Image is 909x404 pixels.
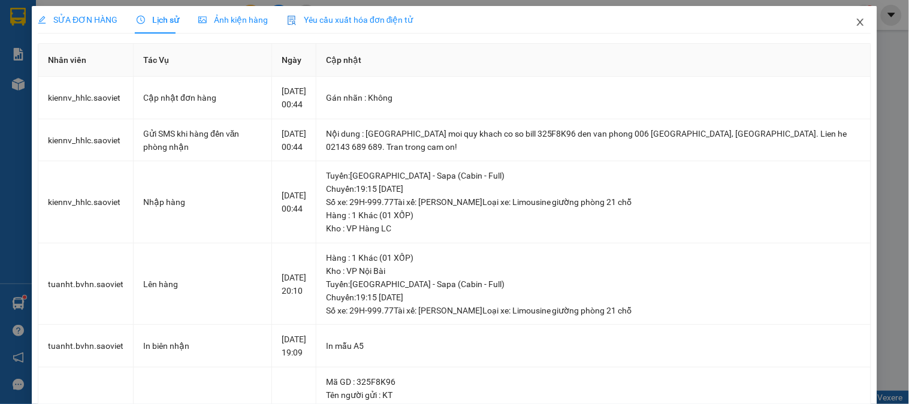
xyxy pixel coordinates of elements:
div: Tuyến : [GEOGRAPHIC_DATA] - Sapa (Cabin - Full) Chuyến: 19:15 [DATE] Số xe: 29H-999.77 Tài xế: [P... [326,278,861,317]
b: [DOMAIN_NAME] [160,10,289,29]
div: Mã GD : 325F8K96 [326,375,861,388]
div: Tên người gửi : KT [326,388,861,402]
th: Ngày [272,44,316,77]
div: Kho : VP Hàng LC [326,222,861,235]
td: kiennv_hhlc.saoviet [38,119,134,162]
td: tuanht.bvhn.saoviet [38,325,134,367]
div: [DATE] 20:10 [282,271,306,297]
th: Nhân viên [38,44,134,77]
span: Yêu cầu xuất hóa đơn điện tử [287,15,413,25]
span: SỬA ĐƠN HÀNG [38,15,117,25]
td: kiennv_hhlc.saoviet [38,161,134,243]
div: Cập nhật đơn hàng [143,91,262,104]
span: close [856,17,865,27]
div: In biên nhận [143,339,262,352]
b: Sao Việt [73,28,146,48]
span: Lịch sử [137,15,179,25]
div: Nhập hàng [143,195,262,209]
div: Gửi SMS khi hàng đến văn phòng nhận [143,127,262,153]
div: [DATE] 19:09 [282,333,306,359]
span: edit [38,16,46,24]
div: [DATE] 00:44 [282,127,306,153]
img: logo.jpg [7,10,67,70]
div: Gán nhãn : Không [326,91,861,104]
div: In mẫu A5 [326,339,861,352]
span: Ảnh kiện hàng [198,15,268,25]
div: Tuyến : [GEOGRAPHIC_DATA] - Sapa (Cabin - Full) Chuyến: 19:15 [DATE] Số xe: 29H-999.77 Tài xế: [P... [326,169,861,209]
button: Close [844,6,877,40]
span: picture [198,16,207,24]
div: Hàng : 1 Khác (01 XỐP) [326,251,861,264]
div: [DATE] 00:44 [282,85,306,111]
div: Hàng : 1 Khác (01 XỐP) [326,209,861,222]
td: tuanht.bvhn.saoviet [38,243,134,325]
div: Kho : VP Nội Bài [326,264,861,278]
th: Tác Vụ [134,44,272,77]
th: Cập nhật [316,44,871,77]
div: Nội dung : [GEOGRAPHIC_DATA] moi quy khach co so bill 325F8K96 den van phong 006 [GEOGRAPHIC_DATA... [326,127,861,153]
div: Lên hàng [143,278,262,291]
div: [DATE] 00:44 [282,189,306,215]
h2: Z2A5A2YD [7,70,96,89]
img: icon [287,16,297,25]
h2: VP Nhận: VP 7 [PERSON_NAME] [63,70,289,145]
span: clock-circle [137,16,145,24]
td: kiennv_hhlc.saoviet [38,77,134,119]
